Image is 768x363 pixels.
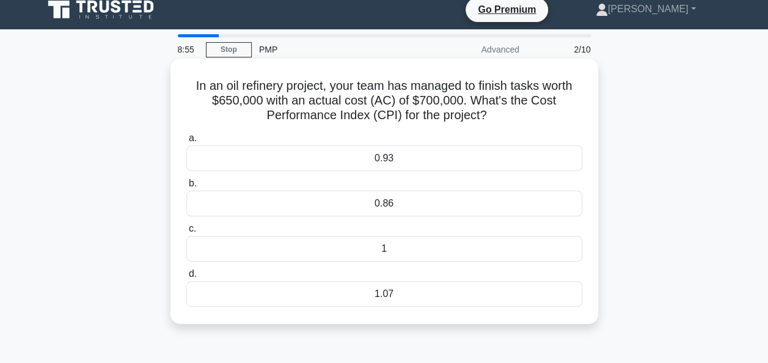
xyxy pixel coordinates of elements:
span: b. [189,178,197,188]
div: 1 [186,236,582,262]
span: d. [189,268,197,279]
div: 0.93 [186,145,582,171]
div: Advanced [420,37,527,62]
a: Go Premium [470,2,543,17]
a: Stop [206,42,252,57]
div: 8:55 [170,37,206,62]
span: a. [189,133,197,143]
div: 1.07 [186,281,582,307]
div: 0.86 [186,191,582,216]
h5: In an oil refinery project, your team has managed to finish tasks worth $650,000 with an actual c... [185,78,583,123]
div: 2/10 [527,37,598,62]
div: PMP [252,37,420,62]
span: c. [189,223,196,233]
